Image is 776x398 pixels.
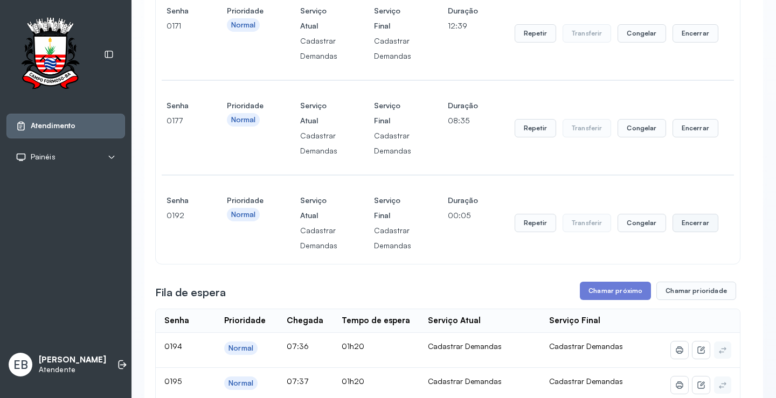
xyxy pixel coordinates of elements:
[167,18,190,33] p: 0171
[448,18,478,33] p: 12:39
[155,285,226,300] h3: Fila de espera
[231,210,256,219] div: Normal
[39,355,106,365] p: [PERSON_NAME]
[164,376,182,386] span: 0195
[673,119,718,137] button: Encerrar
[374,128,411,158] p: Cadastrar Demandas
[428,341,531,351] div: Cadastrar Demandas
[167,208,190,223] p: 0192
[549,316,600,326] div: Serviço Final
[374,223,411,253] p: Cadastrar Demandas
[428,316,481,326] div: Serviço Atual
[167,113,190,128] p: 0177
[300,33,337,64] p: Cadastrar Demandas
[342,376,364,386] span: 01h20
[656,282,736,300] button: Chamar prioridade
[448,98,478,113] h4: Duração
[228,344,253,353] div: Normal
[31,152,56,162] span: Painéis
[374,3,411,33] h4: Serviço Final
[11,17,89,92] img: Logotipo do estabelecimento
[673,214,718,232] button: Encerrar
[563,24,612,43] button: Transferir
[515,214,556,232] button: Repetir
[231,20,256,30] div: Normal
[618,119,666,137] button: Congelar
[167,193,190,208] h4: Senha
[300,3,337,33] h4: Serviço Atual
[227,98,264,113] h4: Prioridade
[300,193,337,223] h4: Serviço Atual
[167,98,190,113] h4: Senha
[300,128,337,158] p: Cadastrar Demandas
[227,3,264,18] h4: Prioridade
[618,214,666,232] button: Congelar
[164,341,182,351] span: 0194
[287,341,309,351] span: 07:36
[342,341,364,351] span: 01h20
[448,3,478,18] h4: Duração
[448,193,478,208] h4: Duração
[549,341,623,351] span: Cadastrar Demandas
[167,3,190,18] h4: Senha
[549,376,623,386] span: Cadastrar Demandas
[300,98,337,128] h4: Serviço Atual
[563,214,612,232] button: Transferir
[374,33,411,64] p: Cadastrar Demandas
[300,223,337,253] p: Cadastrar Demandas
[580,282,651,300] button: Chamar próximo
[31,121,75,130] span: Atendimento
[342,316,410,326] div: Tempo de espera
[374,193,411,223] h4: Serviço Final
[428,376,531,386] div: Cadastrar Demandas
[618,24,666,43] button: Congelar
[287,376,309,386] span: 07:37
[448,208,478,223] p: 00:05
[224,316,266,326] div: Prioridade
[39,365,106,374] p: Atendente
[227,193,264,208] h4: Prioridade
[515,119,556,137] button: Repetir
[231,115,256,124] div: Normal
[374,98,411,128] h4: Serviço Final
[16,121,116,131] a: Atendimento
[515,24,556,43] button: Repetir
[228,379,253,388] div: Normal
[287,316,323,326] div: Chegada
[164,316,189,326] div: Senha
[563,119,612,137] button: Transferir
[448,113,478,128] p: 08:35
[673,24,718,43] button: Encerrar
